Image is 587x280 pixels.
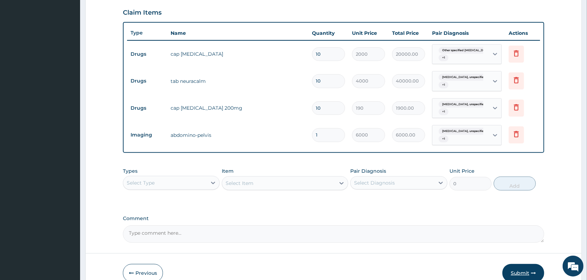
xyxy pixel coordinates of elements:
span: [MEDICAL_DATA], unspecified [439,101,489,108]
span: We're online! [40,88,96,158]
td: cap [MEDICAL_DATA] [167,47,308,61]
td: abdomino-pelvis [167,128,308,142]
th: Name [167,26,308,40]
textarea: Type your message and hit 'Enter' [3,190,133,215]
div: Chat with us now [36,39,117,48]
img: d_794563401_company_1708531726252_794563401 [13,35,28,52]
td: Imaging [127,129,167,141]
span: [MEDICAL_DATA], unspecified [439,74,489,81]
label: Unit Price [449,168,475,174]
td: Drugs [127,102,167,115]
th: Pair Diagnosis [429,26,505,40]
div: Select Diagnosis [354,179,395,186]
th: Actions [505,26,540,40]
label: Item [222,168,234,174]
div: Minimize live chat window [114,3,131,20]
span: + 1 [439,54,448,61]
span: + 1 [439,108,448,115]
td: cap [MEDICAL_DATA] 200mg [167,101,308,115]
label: Pair Diagnosis [350,168,386,174]
span: + 1 [439,135,448,142]
td: tab neuracalm [167,74,308,88]
label: Types [123,168,138,174]
button: Add [494,177,536,190]
td: Drugs [127,75,167,87]
th: Type [127,26,167,39]
label: Comment [123,216,544,221]
h3: Claim Items [123,9,162,17]
div: Select Type [127,179,155,186]
span: [MEDICAL_DATA], unspecified [439,128,489,135]
th: Total Price [389,26,429,40]
th: Unit Price [349,26,389,40]
td: Drugs [127,48,167,61]
span: Other specified [MEDICAL_DATA] [439,47,494,54]
span: + 1 [439,81,448,88]
th: Quantity [308,26,349,40]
